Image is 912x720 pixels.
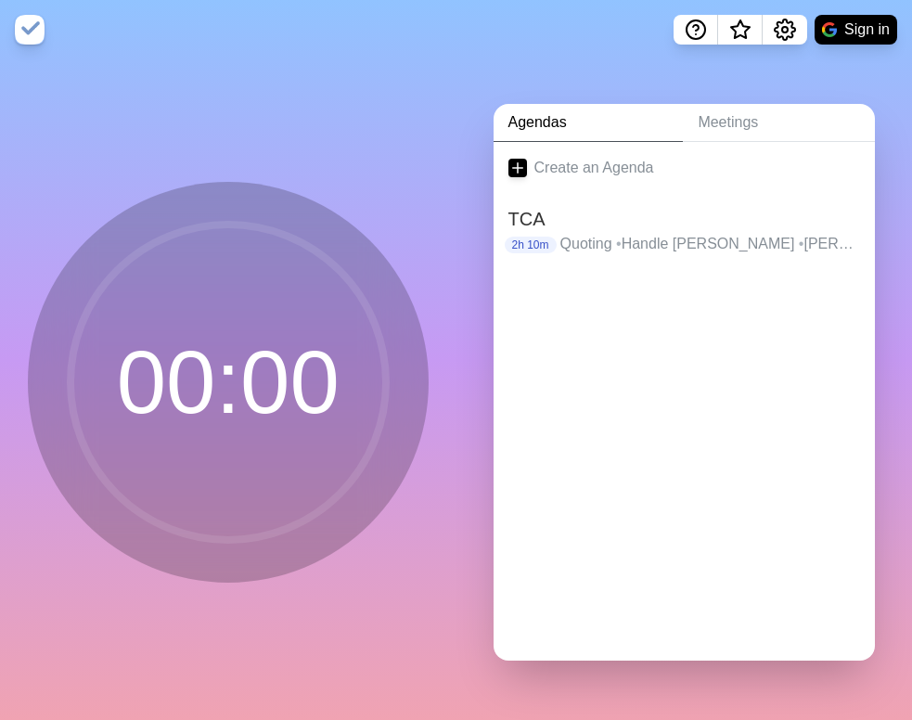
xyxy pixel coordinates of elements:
img: google logo [822,22,837,37]
p: 2h 10m [505,237,557,253]
a: Agendas [494,104,684,142]
h2: TCA [508,205,861,233]
button: Sign in [815,15,897,45]
span: • [799,236,804,251]
button: What’s new [718,15,763,45]
a: Meetings [683,104,875,142]
a: Create an Agenda [494,142,876,194]
button: Help [674,15,718,45]
span: • [616,236,622,251]
p: Quoting Handle [PERSON_NAME] [PERSON_NAME] Break Edit Video UGC research + notes [560,233,860,255]
img: timeblocks logo [15,15,45,45]
button: Settings [763,15,807,45]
